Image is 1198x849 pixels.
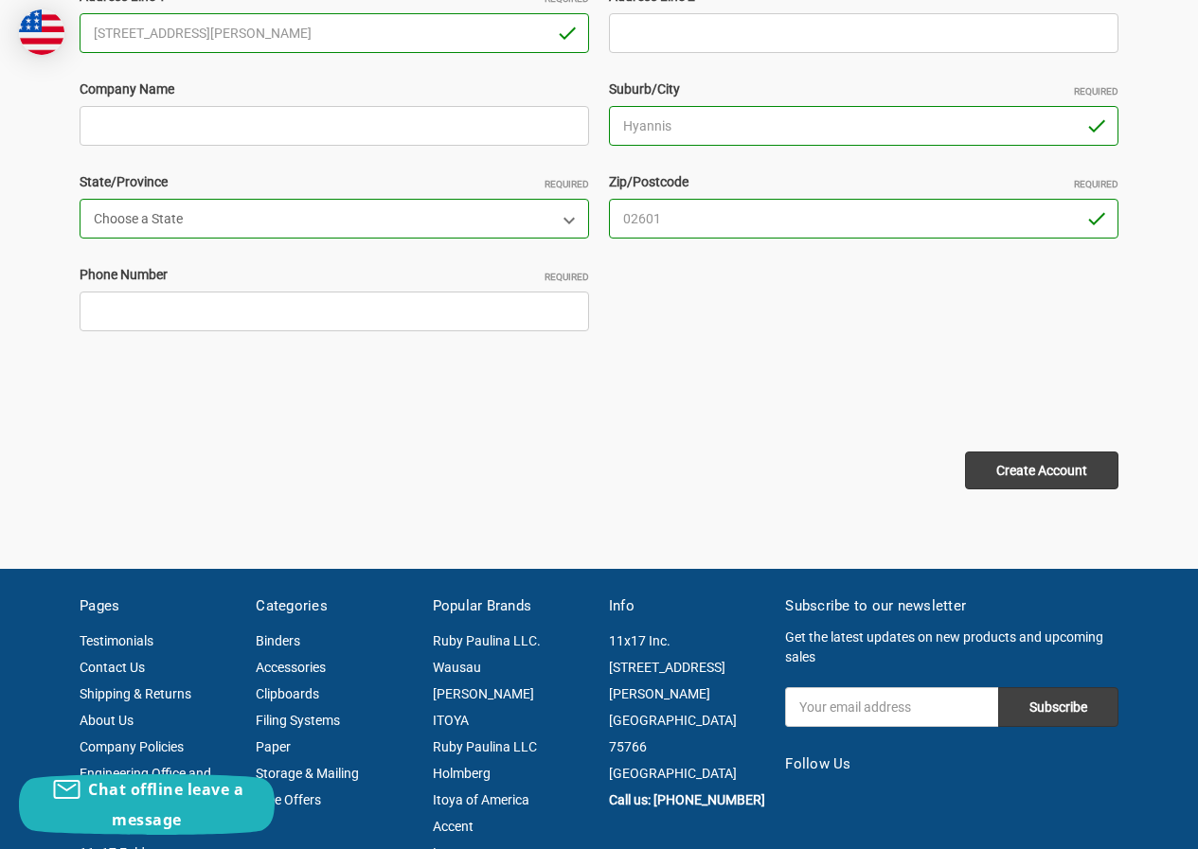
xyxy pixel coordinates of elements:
a: Ruby Paulina LLC. [433,633,541,648]
a: Ruby Paulina LLC [433,739,537,754]
a: Storage & Mailing [256,766,359,781]
a: Call us: [PHONE_NUMBER] [609,792,765,807]
img: duty and tax information for United States [19,9,64,55]
a: Filing Systems [256,713,340,728]
a: Accessories [256,660,326,675]
h5: Info [609,595,765,617]
small: Required [545,177,589,191]
a: Holmberg [433,766,491,781]
a: Itoya of America [433,792,529,807]
a: Binders [256,633,300,648]
small: Required [545,270,589,284]
small: Required [1074,177,1118,191]
a: Accent [433,819,474,834]
iframe: reCAPTCHA [80,358,367,432]
a: Engineering Office and Workspace Information Magazine [80,766,218,834]
label: Suburb/City [609,80,1118,99]
h5: Popular Brands [433,595,589,617]
a: Contact Us [80,660,145,675]
h5: Follow Us [785,753,1118,775]
a: Paper [256,739,291,754]
span: Chat offline leave a message [88,779,243,830]
a: ITOYA [433,713,469,728]
label: Company Name [80,80,589,99]
button: Chat offline leave a message [19,774,275,835]
label: Phone Number [80,265,589,285]
input: Your email address [785,687,998,727]
label: Zip/Postcode [609,172,1118,192]
a: Shipping & Returns [80,686,191,701]
p: Get the latest updates on new products and upcoming sales [785,628,1118,667]
label: State/Province [80,172,589,192]
small: Required [1074,84,1118,98]
a: Clipboards [256,686,319,701]
h5: Categories [256,595,412,617]
a: Wausau [433,660,481,675]
a: Free Offers [256,792,321,807]
h5: Pages [80,595,236,617]
a: Company Policies [80,739,184,754]
a: Testimonials [80,633,153,648]
h5: Subscribe to our newsletter [785,595,1118,617]
a: [PERSON_NAME] [433,686,534,701]
input: Create Account [965,451,1118,489]
a: About Us [80,713,134,728]
input: Subscribe [998,687,1118,727]
address: 11x17 Inc. [STREET_ADDRESS][PERSON_NAME] [GEOGRAPHIC_DATA] 75766 [GEOGRAPHIC_DATA] [609,628,765,787]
